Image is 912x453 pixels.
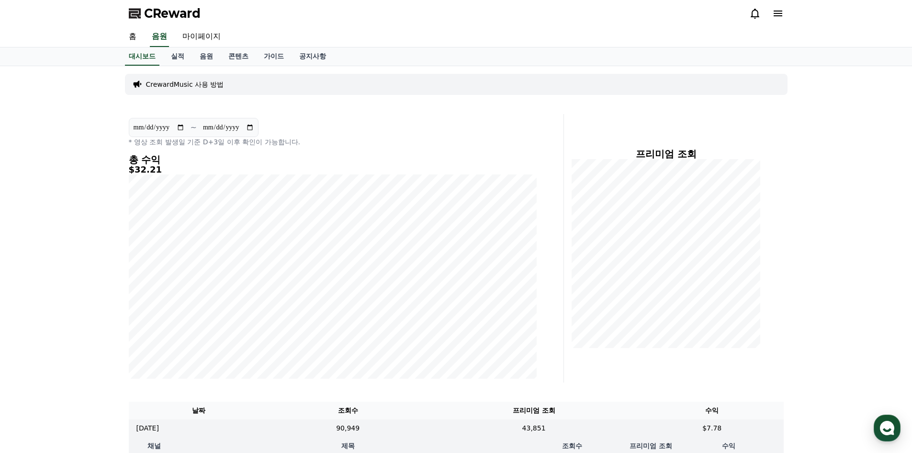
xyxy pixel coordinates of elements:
th: 수익 [641,402,784,419]
a: 대시보드 [125,47,159,66]
span: CReward [144,6,201,21]
a: 콘텐츠 [221,47,256,66]
a: 대화 [63,304,124,328]
span: 대화 [88,319,99,326]
a: 음원 [192,47,221,66]
h5: $32.21 [129,165,537,174]
td: 43,851 [427,419,641,437]
th: 조회수 [269,402,427,419]
a: 실적 [163,47,192,66]
a: 마이페이지 [175,27,228,47]
p: ~ [191,122,197,133]
p: [DATE] [136,423,159,433]
h4: 프리미엄 조회 [572,149,761,159]
td: 90,949 [269,419,427,437]
a: 설정 [124,304,184,328]
a: 가이드 [256,47,292,66]
a: CReward [129,6,201,21]
a: 공지사항 [292,47,334,66]
h4: 총 수익 [129,154,537,165]
p: * 영상 조회 발생일 기준 D+3일 이후 확인이 가능합니다. [129,137,537,147]
th: 프리미엄 조회 [427,402,641,419]
a: 홈 [121,27,144,47]
a: 음원 [150,27,169,47]
span: 홈 [30,318,36,326]
a: 홈 [3,304,63,328]
span: 설정 [148,318,159,326]
td: $7.78 [641,419,784,437]
a: CrewardMusic 사용 방법 [146,80,224,89]
th: 날짜 [129,402,269,419]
